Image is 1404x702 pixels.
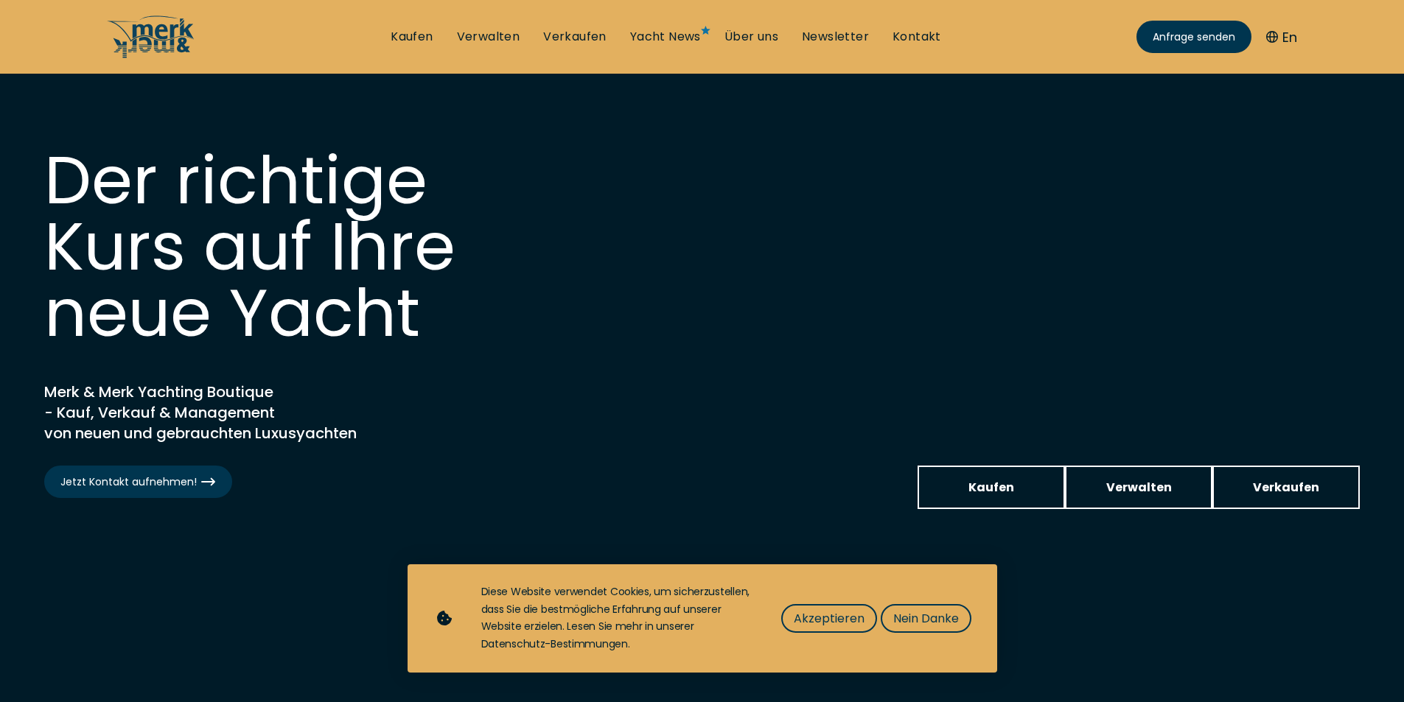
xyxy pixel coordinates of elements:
span: Verkaufen [1253,478,1319,496]
a: Newsletter [802,29,869,45]
span: Jetzt Kontakt aufnehmen! [60,474,216,490]
a: Yacht News [630,29,701,45]
button: Nein Danke [881,604,971,633]
a: Kaufen [918,466,1065,509]
a: Datenschutz-Bestimmungen [481,636,628,651]
span: Kaufen [968,478,1014,496]
a: Kaufen [391,29,433,45]
a: Verwalten [1065,466,1212,509]
span: Verwalten [1106,478,1172,496]
a: Verkaufen [543,29,607,45]
a: Verkaufen [1212,466,1360,509]
span: Anfrage senden [1153,29,1235,45]
h1: Der richtige Kurs auf Ihre neue Yacht [44,147,486,346]
a: Anfrage senden [1136,21,1251,53]
a: Über uns [724,29,778,45]
a: Kontakt [893,29,941,45]
span: Nein Danke [893,609,959,628]
div: Diese Website verwendet Cookies, um sicherzustellen, dass Sie die bestmögliche Erfahrung auf unse... [481,583,752,653]
h2: Merk & Merk Yachting Boutique - Kauf, Verkauf & Management von neuen und gebrauchten Luxusyachten [44,382,413,443]
a: Verwalten [457,29,520,45]
button: Akzeptieren [781,604,877,633]
a: Jetzt Kontakt aufnehmen! [44,466,232,498]
button: En [1266,27,1297,47]
span: Akzeptieren [794,609,865,628]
